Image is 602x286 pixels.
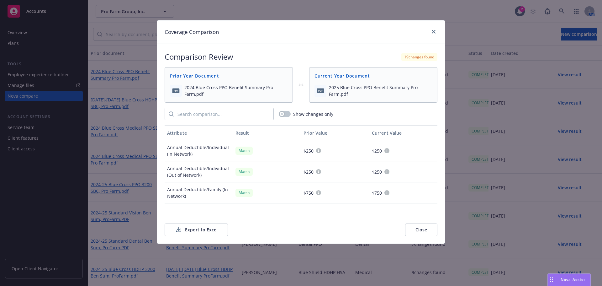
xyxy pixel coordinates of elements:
[170,73,288,79] span: Prior Year Document
[372,148,382,154] span: $250
[165,28,219,36] h1: Coverage Comparison
[372,130,435,136] div: Current Value
[235,130,299,136] div: Result
[165,224,228,236] button: Export to Excel
[304,130,367,136] div: Prior Value
[293,111,333,117] span: Show changes only
[165,125,233,140] button: Attribute
[165,51,233,62] h2: Comparison Review
[304,169,314,175] span: $250
[165,161,233,182] div: Annual Deductible/Individual (Out of Network)
[235,168,253,175] div: Match
[169,111,174,116] svg: Search
[304,148,314,154] span: $250
[174,108,273,120] input: Search comparison...
[235,189,253,197] div: Match
[301,125,369,140] button: Prior Value
[405,224,437,236] button: Close
[329,84,432,97] span: 2025 Blue Cross PPO Benefit Summary Pro Farm.pdf
[184,84,288,97] span: 2024 Blue Cross PPO Benefit Summary Pro Farm.pdf
[314,73,432,79] span: Current Year Document
[547,273,591,286] button: Nova Assist
[304,190,314,196] span: $750
[548,274,556,286] div: Drag to move
[372,190,382,196] span: $750
[165,203,233,224] div: Annual Deductible/Family (Out of Network)
[167,130,230,136] div: Attribute
[401,53,437,61] div: 19 changes found
[165,140,233,161] div: Annual Deductible/Individual (In Network)
[369,125,438,140] button: Current Value
[233,125,301,140] button: Result
[235,147,253,154] div: Match
[430,28,437,35] a: close
[561,277,585,282] span: Nova Assist
[372,169,382,175] span: $250
[165,182,233,203] div: Annual Deductible/Family (In Network)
